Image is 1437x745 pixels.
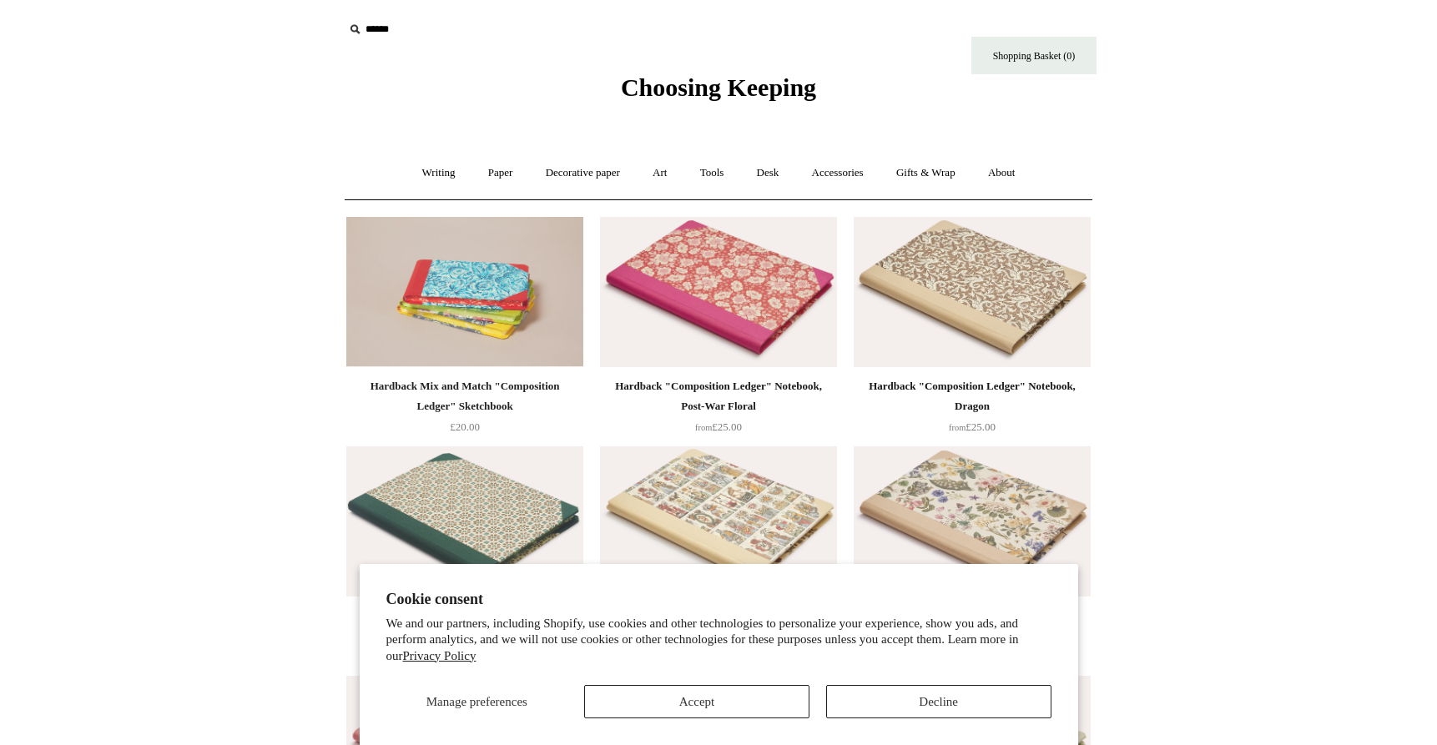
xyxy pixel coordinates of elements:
a: Paper [473,151,528,195]
img: Hardback "Composition Ledger" Notebook, Floral Tile [346,446,583,597]
span: £25.00 [949,420,996,433]
a: Hardback "Composition Ledger" Notebook, English Garden Hardback "Composition Ledger" Notebook, En... [854,446,1091,597]
a: Hardback "Composition Ledger" Notebook, Tarot Hardback "Composition Ledger" Notebook, Tarot Tempo... [600,446,837,597]
span: from [949,423,966,432]
a: Hardback Mix and Match "Composition Ledger" Sketchbook £20.00 [346,376,583,445]
a: Writing [407,151,471,195]
button: Accept [584,685,809,718]
a: Shopping Basket (0) [971,37,1097,74]
div: Hardback "Composition Ledger" Notebook, Post-War Floral [604,376,833,416]
a: Hardback "Composition Ledger" Notebook, Dragon Hardback "Composition Ledger" Notebook, Dragon [854,217,1091,367]
img: Hardback "Composition Ledger" Notebook, Tarot [600,446,837,597]
a: Hardback "Composition Ledger" Notebook, Floral Tile from£25.00 [346,606,583,674]
a: Hardback "Composition Ledger" Notebook, Dragon from£25.00 [854,376,1091,445]
a: Privacy Policy [403,649,476,662]
a: Hardback "Composition Ledger" Notebook, Floral Tile Hardback "Composition Ledger" Notebook, Flora... [346,446,583,597]
a: Art [638,151,682,195]
a: Desk [742,151,794,195]
img: Hardback Mix and Match "Composition Ledger" Sketchbook [346,217,583,367]
a: Decorative paper [531,151,635,195]
span: £25.00 [695,420,742,433]
a: Hardback "Composition Ledger" Notebook, Post-War Floral from£25.00 [600,376,837,445]
span: £20.00 [450,420,480,433]
span: Choosing Keeping [621,73,816,101]
a: Gifts & Wrap [881,151,971,195]
div: Hardback "Composition Ledger" Notebook, Floral Tile [350,606,579,646]
img: Hardback "Composition Ledger" Notebook, Dragon [854,217,1091,367]
a: Tools [685,151,739,195]
img: Hardback "Composition Ledger" Notebook, Post-War Floral [600,217,837,367]
img: Hardback "Composition Ledger" Notebook, English Garden [854,446,1091,597]
a: Choosing Keeping [621,87,816,98]
span: Manage preferences [426,695,527,708]
div: Hardback Mix and Match "Composition Ledger" Sketchbook [350,376,579,416]
a: Hardback Mix and Match "Composition Ledger" Sketchbook Hardback Mix and Match "Composition Ledger... [346,217,583,367]
button: Decline [826,685,1051,718]
a: Accessories [797,151,879,195]
div: Hardback "Composition Ledger" Notebook, Dragon [858,376,1087,416]
span: from [695,423,712,432]
a: Hardback "Composition Ledger" Notebook, Post-War Floral Hardback "Composition Ledger" Notebook, P... [600,217,837,367]
button: Manage preferences [386,685,567,718]
h2: Cookie consent [386,591,1051,608]
a: About [973,151,1031,195]
p: We and our partners, including Shopify, use cookies and other technologies to personalize your ex... [386,616,1051,665]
